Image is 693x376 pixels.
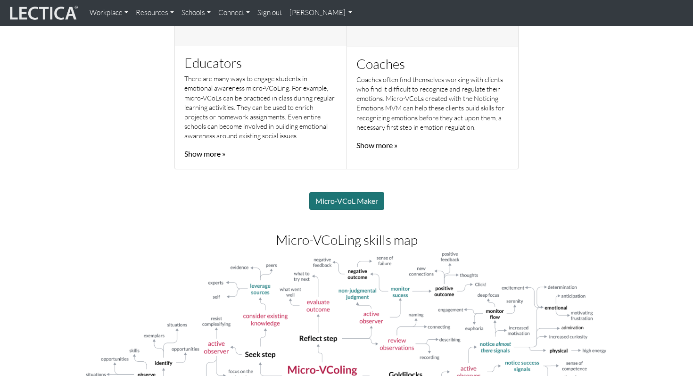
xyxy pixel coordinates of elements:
a: [PERSON_NAME] [286,4,356,22]
p: There are many ways to engage students in emotional awareness micro-VCoLing. For example, micro-V... [184,74,337,141]
h3: Micro-VCoLing skills map [85,233,608,247]
p: Coaches often find themselves working with clients who find it difficult to recognize and regulat... [356,75,509,132]
a: Sign out [254,4,286,22]
a: Show more » [184,149,225,158]
a: Resources [132,4,178,22]
a: Connect [214,4,254,22]
h3: Coaches [356,57,509,71]
h3: Educators [184,56,337,70]
a: Schools [178,4,214,22]
a: Workplace [86,4,132,22]
a: Micro-VCoL Maker [309,192,384,210]
img: lecticalive [8,4,78,22]
a: Show more » [356,141,397,150]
